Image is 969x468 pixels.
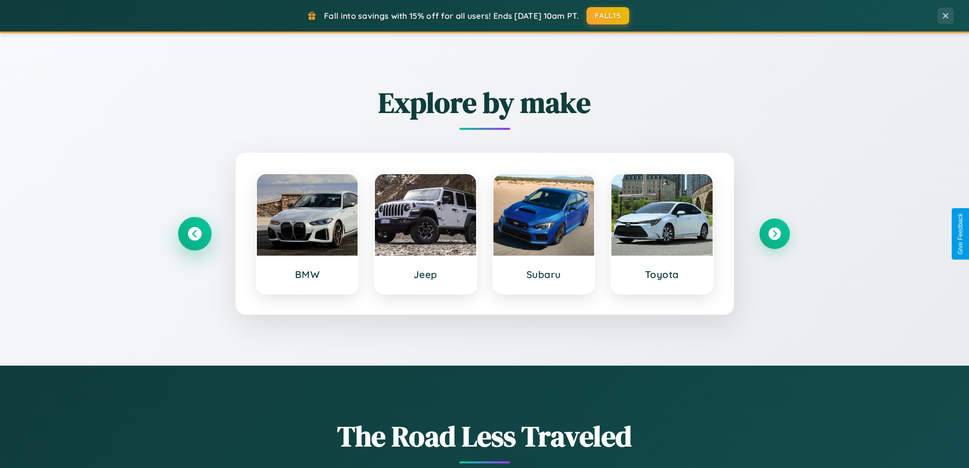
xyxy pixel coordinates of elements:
[385,268,466,281] h3: Jeep
[622,268,702,281] h3: Toyota
[267,268,348,281] h3: BMW
[504,268,584,281] h3: Subaru
[180,417,790,456] h1: The Road Less Traveled
[180,83,790,122] h2: Explore by make
[957,213,964,255] div: Give Feedback
[324,11,579,21] span: Fall into savings with 15% off for all users! Ends [DATE] 10am PT.
[586,7,629,24] button: FALL15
